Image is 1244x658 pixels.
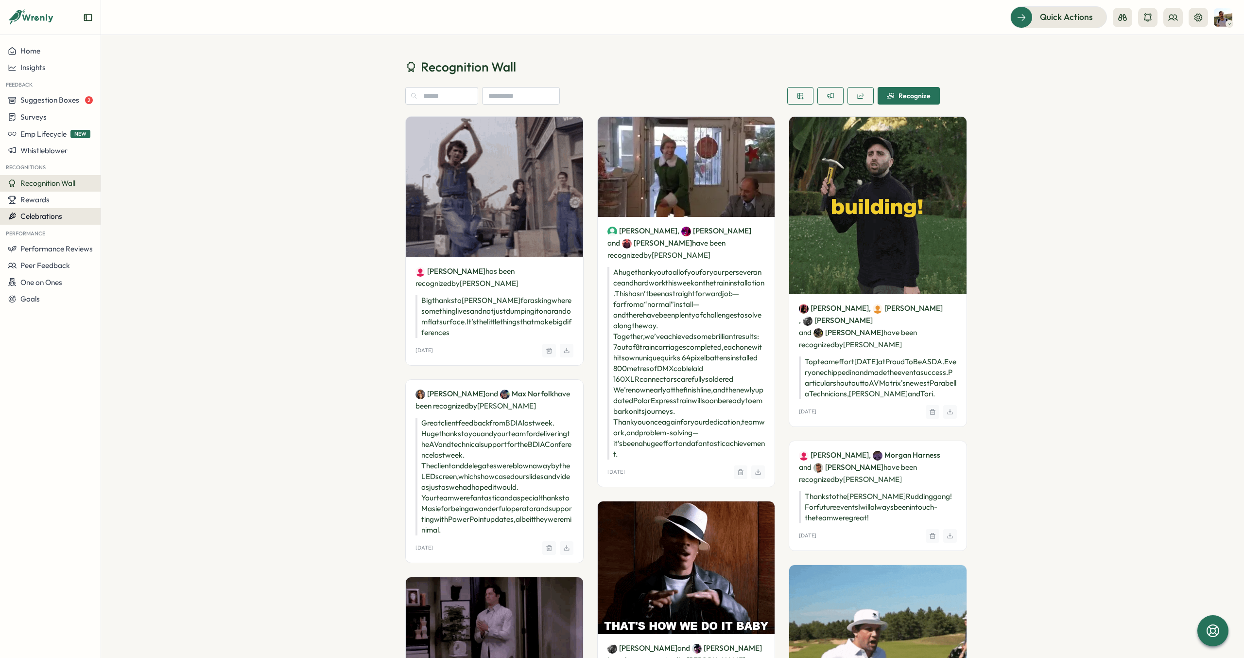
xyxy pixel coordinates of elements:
img: Jordan Bell [607,644,617,654]
div: Recognize [887,92,931,100]
span: , [869,302,943,314]
span: Peer Feedback [20,261,70,270]
button: Quick Actions [1010,6,1107,28]
span: and [677,643,690,654]
a: Maisie Townshend[PERSON_NAME] [415,389,485,399]
img: Ben Smith [813,328,823,338]
button: Expand sidebar [83,13,93,22]
p: have been recognized by [PERSON_NAME] [415,388,573,412]
img: Juraj Fajnor [799,451,809,461]
p: [DATE] [799,533,816,539]
span: 2 [85,96,93,104]
img: Recognition Image [598,501,775,634]
a: Max NorfolkMax Norfolk [500,389,554,399]
span: and [607,238,620,249]
a: Chris Newsome[PERSON_NAME] [692,643,762,654]
span: Home [20,46,40,55]
p: [DATE] [607,469,625,475]
p: Top team effort [DATE] at Proud To Be ASDA. Everyone chipped in and made the event a success. Par... [799,356,957,399]
a: Simon Shaw[PERSON_NAME] [622,238,692,249]
a: Juraj Fajnor[PERSON_NAME] [415,266,485,277]
img: Simon Shaw [622,239,632,249]
a: Morgan HarnessMorgan Harness [873,450,940,461]
span: NEW [70,130,90,138]
img: Mark McAndrew [681,227,691,236]
p: has been recognized by [PERSON_NAME] [415,265,573,289]
a: Jordan Bell[PERSON_NAME] [803,315,873,326]
p: have been recognized by [PERSON_NAME] [607,225,765,261]
a: Ruth[PERSON_NAME] [799,303,869,314]
img: Ruth [799,304,809,314]
img: antony thacker [813,463,823,473]
span: Quick Actions [1040,11,1093,23]
img: Fin Watson [607,227,617,236]
span: , [799,314,873,326]
span: Surveys [20,112,47,122]
a: antony thacker[PERSON_NAME] [813,462,883,473]
p: [DATE] [415,545,433,551]
img: Max Norfolk [500,390,510,399]
p: Big thanks to [PERSON_NAME] for asking where something lives and not just dumping it on a random ... [415,295,573,338]
span: Whistleblower [20,146,68,155]
p: A huge thank you to all of you for your perseverance and hard work this week on the train install... [607,267,765,460]
p: have been recognized by [PERSON_NAME] [799,302,957,351]
span: , [677,225,751,237]
p: [DATE] [415,347,433,354]
span: Suggestion Boxes [20,95,79,105]
a: Jordan Bell[PERSON_NAME] [607,643,677,654]
p: [DATE] [799,409,816,415]
span: and [799,462,812,473]
p: have been recognized by [PERSON_NAME] [799,449,957,485]
img: Recognition Image [789,117,967,294]
span: Insights [20,63,46,72]
a: Tori Watson[PERSON_NAME] [873,303,943,314]
img: Recognition Image [598,117,775,216]
span: Recognition Wall [421,58,516,75]
span: Celebrations [20,212,62,221]
span: and [799,327,812,338]
a: Mark McAndrew[PERSON_NAME] [681,226,751,236]
img: Morgan Harness [873,451,882,461]
img: Juraj Fajnor [415,267,425,277]
button: Recognize [878,87,940,105]
span: Emp Lifecycle [20,129,67,139]
a: Ben Smith[PERSON_NAME] [813,327,883,338]
span: Rewards [20,195,50,204]
img: Jordan Castlehouse [1214,8,1232,27]
span: and [485,389,498,399]
span: Performance Reviews [20,244,93,253]
span: , [869,449,940,461]
span: Goals [20,294,40,303]
span: One on Ones [20,278,62,287]
p: Thanks to the [PERSON_NAME] Rudding gang! For future events I will always been in touch- the team... [799,491,957,523]
span: Recognition Wall [20,178,75,188]
img: Jordan Bell [803,316,812,326]
img: Maisie Townshend [415,390,425,399]
img: Recognition Image [406,117,583,257]
img: Tori Watson [873,304,882,314]
a: Fin Watson[PERSON_NAME] [607,226,677,236]
p: Great client feed back from BDIA last week . Huge thanks to you and your team for delivering the ... [415,418,573,535]
a: Juraj Fajnor[PERSON_NAME] [799,450,869,461]
img: Chris Newsome [692,644,702,654]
